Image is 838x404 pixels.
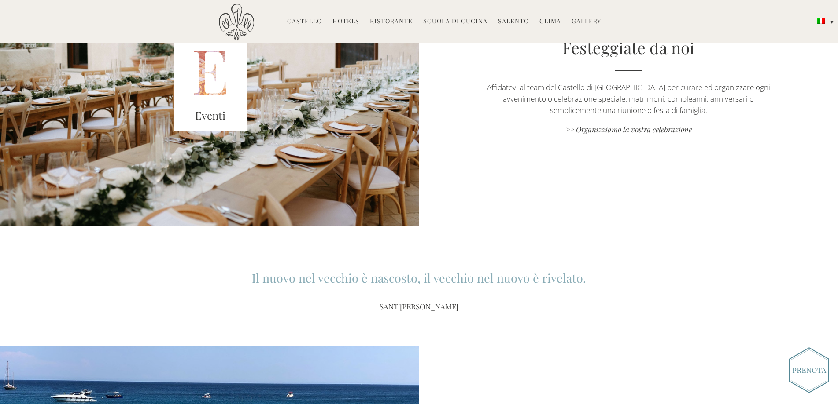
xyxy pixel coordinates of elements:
img: Castello di Ugento [219,4,254,41]
a: Castello [287,17,322,27]
p: Il nuovo nel vecchio è nascosto, il vecchio nel nuovo è rivelato. [203,271,635,284]
h3: Eventi [174,108,247,124]
a: Ristorante [370,17,413,27]
div: SANT'[PERSON_NAME] [203,296,635,317]
img: E_red.png [174,38,247,131]
a: Scuola di Cucina [423,17,487,27]
img: Book_Button_Italian.png [789,347,829,393]
img: Italiano [817,18,825,24]
a: Gallery [572,17,601,27]
a: Salento [498,17,529,27]
a: Clima [539,17,561,27]
a: >> Organizziamo la vostra celebrazione [482,124,775,136]
a: Hotels [332,17,359,27]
